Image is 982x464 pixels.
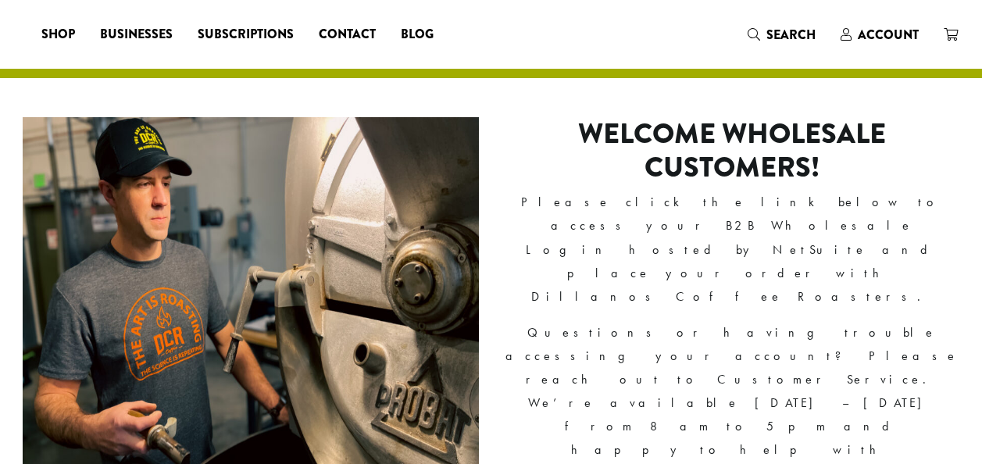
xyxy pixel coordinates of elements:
h2: Welcome Wholesale Customers! [504,117,960,184]
span: Businesses [100,25,173,45]
span: Contact [319,25,376,45]
span: Blog [401,25,434,45]
span: Shop [41,25,75,45]
p: Please click the link below to access your B2B Wholesale Login hosted by NetSuite and place your ... [504,191,960,308]
a: Search [735,22,828,48]
span: Subscriptions [198,25,294,45]
span: Account [858,26,919,44]
a: Shop [29,22,87,47]
span: Search [766,26,816,44]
